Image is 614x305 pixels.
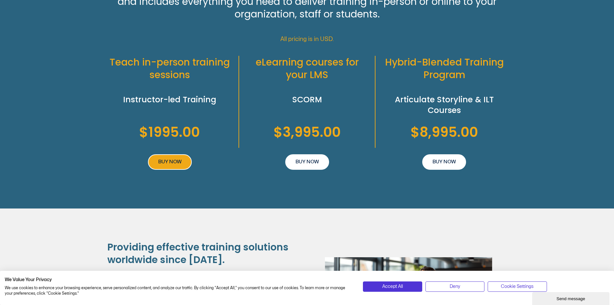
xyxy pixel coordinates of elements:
span: BUY NOW [296,158,319,166]
h2: Hybrid-Blended Training Program [382,56,507,81]
a: BUY NOW [422,154,466,170]
button: Adjust cookie preferences [488,281,547,292]
a: BUY NOW [148,154,192,170]
button: Accept all cookies [363,281,422,292]
h2: $8,995.00 [411,124,478,141]
h2: Teach in-person training sessions [107,56,232,81]
iframe: chat widget [532,291,611,305]
h2: We Value Your Privacy [5,277,353,283]
span: BUY NOW [158,158,181,166]
span: Cookie Settings [501,283,533,290]
h2: eLearning courses for your LMS [246,56,368,81]
span: Accept All [382,283,403,290]
p: All pricing is in USD. [107,35,507,44]
p: We use cookies to enhance your browsing experience, serve personalized content, and analyze our t... [5,285,353,296]
span: Deny [450,283,460,290]
a: BUY NOW [285,154,329,170]
h2: SCORM [246,95,368,105]
span: BUY NOW [433,158,456,166]
h2: Providing effective training solutions worldwide since [DATE]. [107,241,304,266]
h2: $3,995.00 [274,124,341,141]
h2: Instructor-led Training [107,95,232,105]
button: Deny all cookies [425,281,484,292]
h2: $1995.00 [139,124,200,141]
h2: Articulate Storyline & ILT Courses [382,95,507,116]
